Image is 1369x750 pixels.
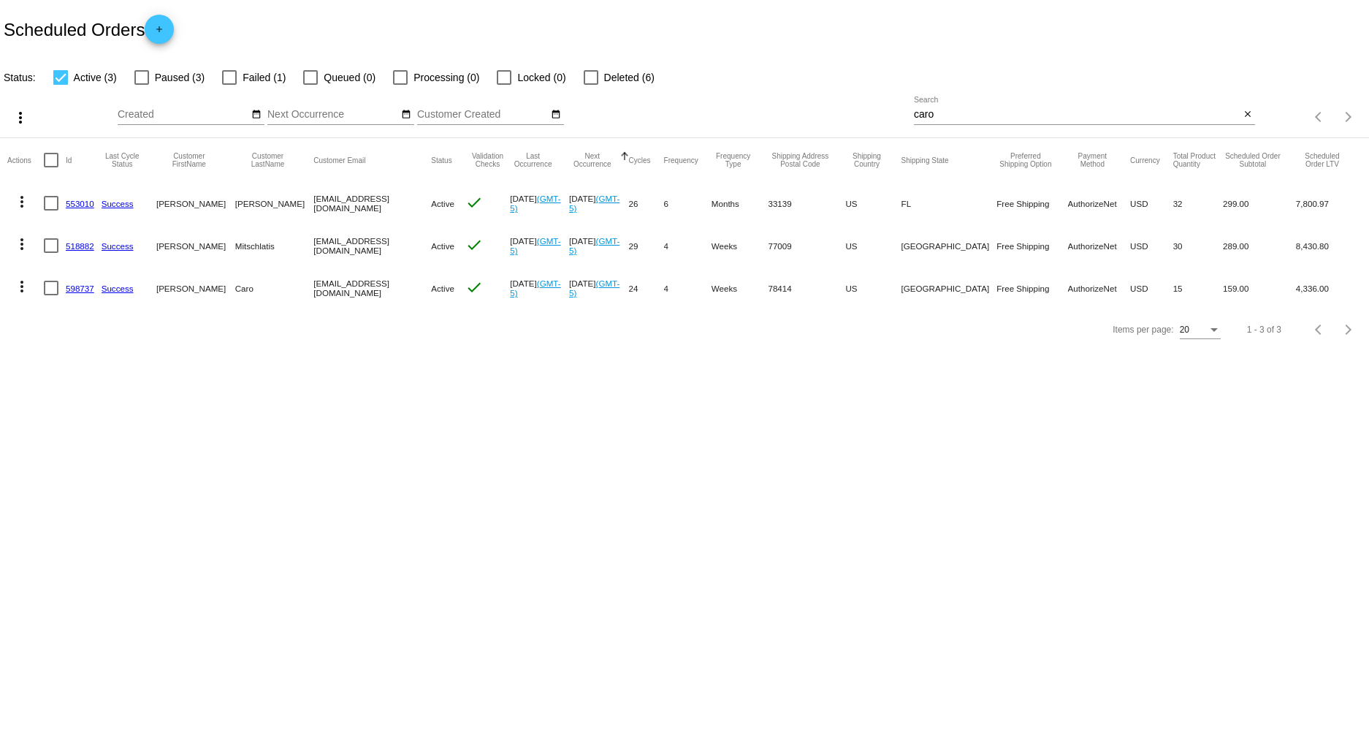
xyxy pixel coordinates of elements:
span: 20 [1180,325,1189,335]
span: Deleted (6) [604,69,655,86]
button: Change sorting for FrequencyType [712,152,755,168]
mat-icon: check [465,279,483,296]
mat-icon: date_range [251,109,262,121]
button: Change sorting for Cycles [629,156,651,164]
input: Search [914,109,1240,121]
mat-cell: 26 [629,182,664,224]
mat-cell: Weeks [712,267,769,309]
button: Change sorting for NextOccurrenceUtc [569,152,616,168]
mat-cell: [DATE] [510,224,569,267]
mat-cell: [GEOGRAPHIC_DATA] [901,224,997,267]
mat-icon: more_vert [13,193,31,211]
mat-cell: Free Shipping [996,267,1067,309]
a: (GMT-5) [569,279,619,298]
span: Paused (3) [155,69,205,86]
mat-icon: date_range [551,109,561,121]
button: Change sorting for LastOccurrenceUtc [510,152,556,168]
span: Active [431,284,454,293]
mat-cell: 30 [1173,224,1223,267]
button: Next page [1334,102,1363,132]
mat-cell: 32 [1173,182,1223,224]
mat-header-cell: Total Product Quantity [1173,138,1223,182]
div: Items per page: [1113,325,1173,335]
button: Change sorting for CustomerEmail [313,156,365,164]
mat-cell: Free Shipping [996,182,1067,224]
a: (GMT-5) [569,236,619,255]
button: Clear [1240,107,1255,123]
mat-cell: [PERSON_NAME] [156,182,235,224]
a: Success [102,241,134,251]
mat-cell: [PERSON_NAME] [156,267,235,309]
mat-cell: [PERSON_NAME] [235,182,314,224]
button: Change sorting for PaymentMethod.Type [1068,152,1117,168]
mat-cell: [DATE] [569,267,629,309]
button: Change sorting for CustomerFirstName [156,152,222,168]
input: Customer Created [417,109,549,121]
mat-cell: US [845,224,901,267]
a: 518882 [66,241,94,251]
mat-icon: more_vert [13,278,31,295]
a: (GMT-5) [510,236,560,255]
mat-cell: 299.00 [1223,182,1296,224]
mat-icon: add [150,24,168,42]
mat-icon: close [1243,109,1253,121]
a: 598737 [66,284,94,293]
mat-cell: Weeks [712,224,769,267]
mat-header-cell: Validation Checks [465,138,511,182]
mat-cell: USD [1130,224,1173,267]
button: Change sorting for Status [431,156,451,164]
mat-cell: AuthorizeNet [1068,182,1130,224]
mat-icon: more_vert [13,235,31,253]
span: Active (3) [74,69,117,86]
mat-cell: 77009 [768,224,845,267]
span: Active [431,241,454,251]
a: Success [102,199,134,208]
mat-icon: check [465,236,483,254]
mat-cell: 8,430.80 [1296,224,1362,267]
input: Next Occurrence [267,109,399,121]
button: Change sorting for ShippingCountry [845,152,888,168]
mat-cell: Mitschlatis [235,224,314,267]
mat-cell: 24 [629,267,664,309]
mat-header-cell: Actions [7,138,44,182]
mat-cell: AuthorizeNet [1068,267,1130,309]
button: Next page [1334,315,1363,344]
a: (GMT-5) [510,194,560,213]
span: Failed (1) [243,69,286,86]
mat-cell: FL [901,182,997,224]
mat-cell: [EMAIL_ADDRESS][DOMAIN_NAME] [313,182,431,224]
button: Previous page [1305,102,1334,132]
mat-cell: [DATE] [510,267,569,309]
mat-cell: 159.00 [1223,267,1296,309]
mat-cell: US [845,182,901,224]
mat-icon: date_range [401,109,411,121]
mat-cell: [EMAIL_ADDRESS][DOMAIN_NAME] [313,267,431,309]
button: Change sorting for ShippingPostcode [768,152,832,168]
a: 553010 [66,199,94,208]
button: Change sorting for CustomerLastName [235,152,301,168]
mat-cell: [DATE] [569,224,629,267]
mat-cell: [GEOGRAPHIC_DATA] [901,267,997,309]
mat-cell: Caro [235,267,314,309]
mat-cell: 4 [664,224,712,267]
mat-cell: 289.00 [1223,224,1296,267]
mat-cell: AuthorizeNet [1068,224,1130,267]
mat-cell: 7,800.97 [1296,182,1362,224]
button: Change sorting for Id [66,156,72,164]
mat-cell: 33139 [768,182,845,224]
mat-icon: check [465,194,483,211]
span: Queued (0) [324,69,375,86]
mat-select: Items per page: [1180,325,1221,336]
a: (GMT-5) [569,194,619,213]
input: Created [118,109,249,121]
mat-cell: 6 [664,182,712,224]
span: Locked (0) [517,69,565,86]
button: Change sorting for Subtotal [1223,152,1283,168]
mat-cell: Months [712,182,769,224]
mat-cell: [DATE] [569,182,629,224]
mat-cell: US [845,267,901,309]
mat-cell: 29 [629,224,664,267]
div: 1 - 3 of 3 [1247,325,1281,335]
mat-cell: [PERSON_NAME] [156,224,235,267]
a: (GMT-5) [510,279,560,298]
